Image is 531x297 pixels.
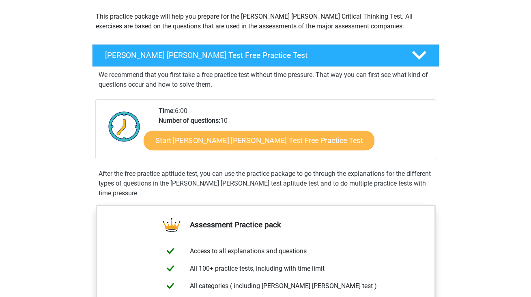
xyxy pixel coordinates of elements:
img: Clock [104,106,145,147]
a: [PERSON_NAME] [PERSON_NAME] Test Free Practice Test [89,44,443,67]
p: This practice package will help you prepare for the [PERSON_NAME] [PERSON_NAME] Critical Thinking... [96,12,436,31]
a: Start [PERSON_NAME] [PERSON_NAME] Test Free Practice Test [144,131,374,150]
div: 6:00 10 [153,106,435,159]
b: Time: [159,107,175,115]
p: We recommend that you first take a free practice test without time pressure. That way you can fir... [99,70,433,90]
h4: [PERSON_NAME] [PERSON_NAME] Test Free Practice Test [105,51,399,60]
b: Number of questions: [159,117,220,124]
div: After the free practice aptitude test, you can use the practice package to go through the explana... [95,169,436,198]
